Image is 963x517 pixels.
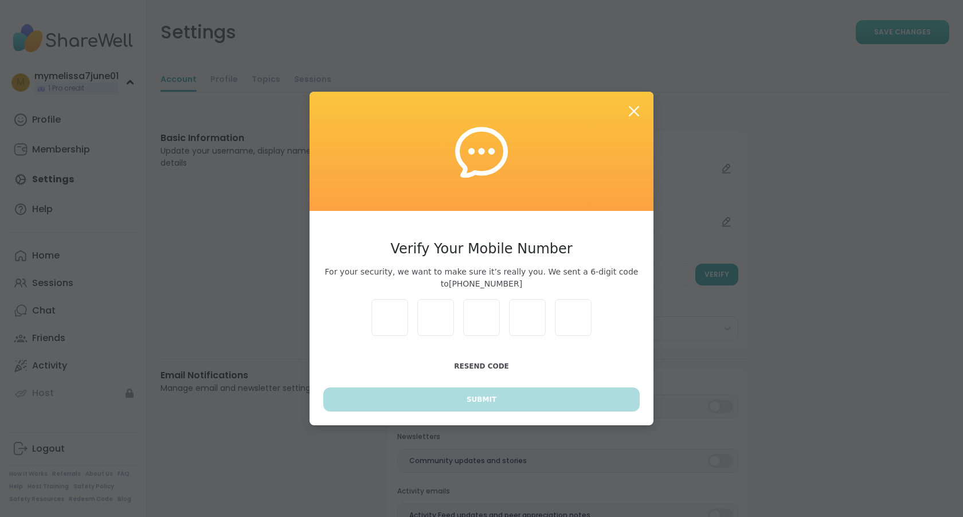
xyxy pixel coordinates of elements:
[454,362,509,370] span: Resend Code
[467,394,496,405] span: Submit
[323,354,640,378] button: Resend Code
[323,387,640,412] button: Submit
[323,266,640,290] span: For your security, we want to make sure it’s really you. We sent a 6-digit code to [PHONE_NUMBER]
[323,238,640,259] h3: Verify Your Mobile Number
